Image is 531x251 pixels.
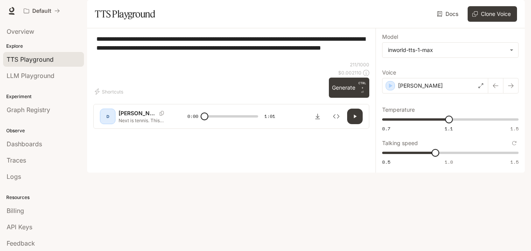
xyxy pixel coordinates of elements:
[445,125,453,132] span: 1.1
[468,6,517,22] button: Clone Voice
[119,117,169,124] p: Next is tennis. This sport was invented by a man named [PERSON_NAME]. He was born [DEMOGRAPHIC_DA...
[119,109,156,117] p: [PERSON_NAME]
[156,111,167,116] button: Copy Voice ID
[388,46,506,54] div: inworld-tts-1-max
[264,113,275,120] span: 1:01
[350,61,369,68] p: 211 / 1000
[329,78,369,98] button: GenerateCTRL +⏎
[93,85,126,98] button: Shortcuts
[358,81,366,90] p: CTRL +
[338,69,362,76] p: $ 0.002110
[510,159,519,165] span: 1.5
[382,125,390,132] span: 0.7
[510,125,519,132] span: 1.5
[505,225,523,243] iframe: Intercom live chat
[435,6,461,22] a: Docs
[445,159,453,165] span: 1.0
[310,109,325,124] button: Download audio
[95,6,155,22] h1: TTS Playground
[328,109,344,124] button: Inspect
[382,34,398,40] p: Model
[382,107,415,113] p: Temperature
[101,110,114,123] div: D
[383,43,518,57] div: inworld-tts-1-max
[20,3,63,19] button: All workspaces
[510,139,519,147] button: Reset to default
[358,81,366,95] p: ⏎
[382,159,390,165] span: 0.5
[187,113,198,120] span: 0:00
[382,140,418,146] p: Talking speed
[382,70,396,75] p: Voice
[32,8,51,14] p: Default
[398,82,443,90] p: [PERSON_NAME]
